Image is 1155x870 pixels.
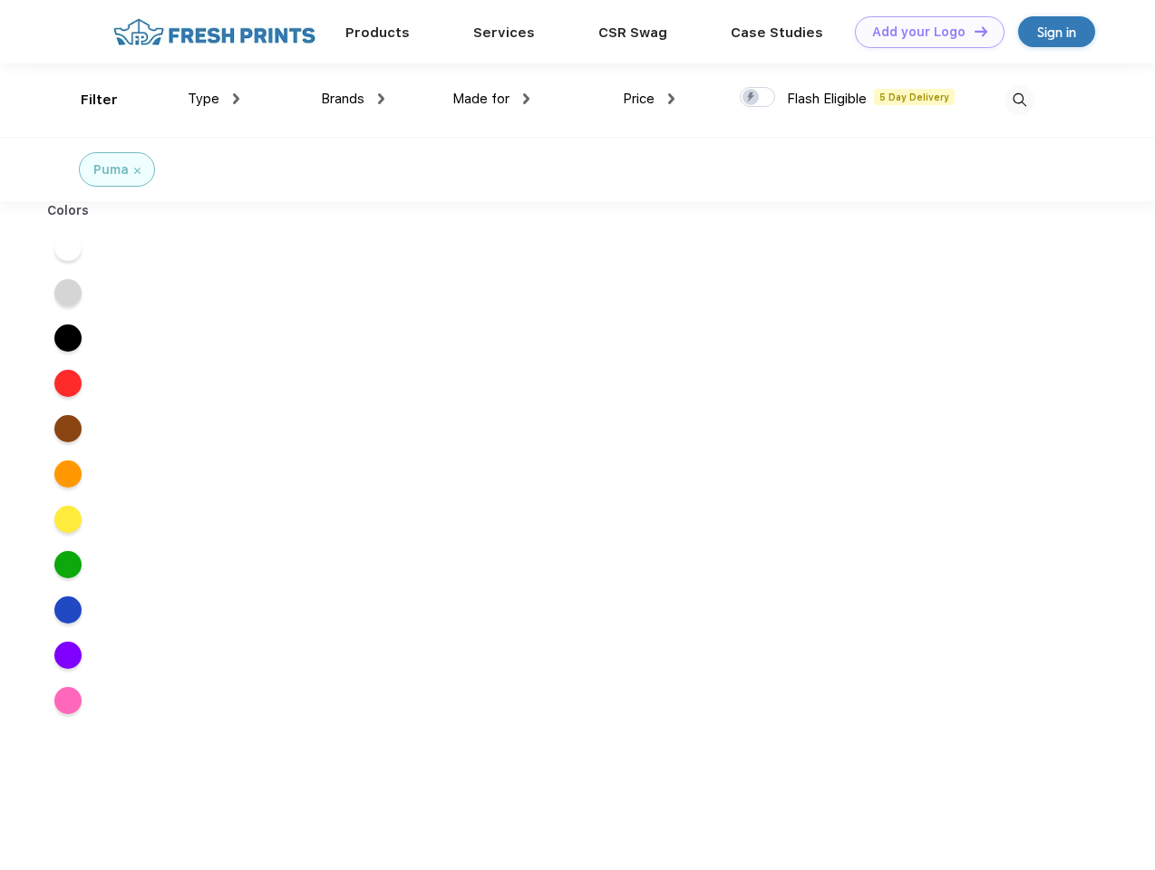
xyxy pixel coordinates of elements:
[345,24,410,41] a: Products
[787,91,867,107] span: Flash Eligible
[321,91,364,107] span: Brands
[598,24,667,41] a: CSR Swag
[81,90,118,111] div: Filter
[34,201,103,220] div: Colors
[1037,22,1076,43] div: Sign in
[452,91,510,107] span: Made for
[473,24,535,41] a: Services
[872,24,966,40] div: Add your Logo
[108,16,321,48] img: fo%20logo%202.webp
[93,160,129,179] div: Puma
[378,93,384,104] img: dropdown.png
[975,26,987,36] img: DT
[623,91,655,107] span: Price
[188,91,219,107] span: Type
[233,93,239,104] img: dropdown.png
[1018,16,1095,47] a: Sign in
[1005,85,1034,115] img: desktop_search.svg
[668,93,675,104] img: dropdown.png
[134,168,141,174] img: filter_cancel.svg
[523,93,529,104] img: dropdown.png
[874,89,955,105] span: 5 Day Delivery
